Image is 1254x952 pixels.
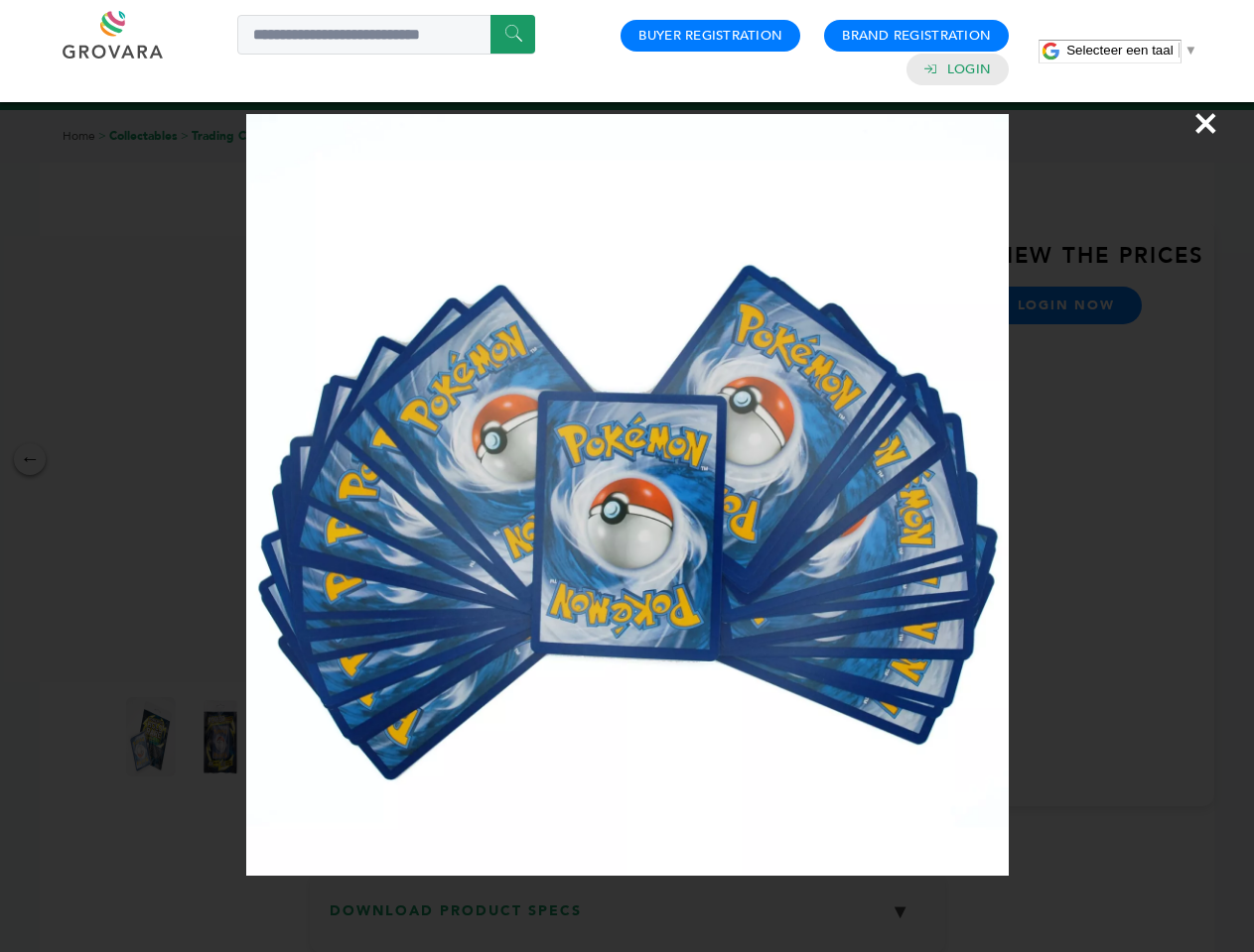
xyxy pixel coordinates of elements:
[947,60,991,78] a: Login
[246,114,1009,876] img: Image Preview
[638,27,782,45] a: Buyer Registration
[1066,43,1197,58] a: Selecteer een taal​
[1179,43,1180,58] span: ​
[842,27,991,45] a: Brand Registration
[1184,43,1197,58] span: ▼
[1066,43,1173,58] span: Selecteer een taal
[237,15,535,55] input: Search a product or brand...
[1192,95,1219,151] span: ×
